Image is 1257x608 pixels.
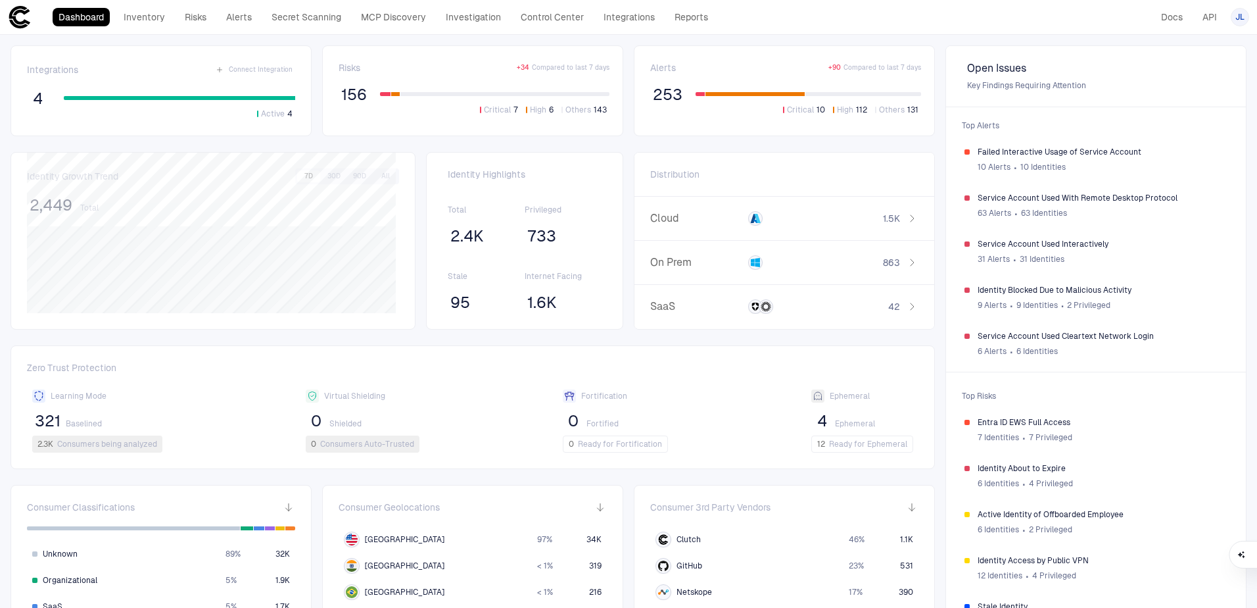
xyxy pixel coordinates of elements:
span: 63 Identities [1021,208,1067,218]
span: Critical [484,105,511,115]
span: 863 [883,257,900,268]
span: 10 [817,105,825,115]
span: Service Account Used With Remote Desktop Protocol [978,193,1227,203]
span: Total [80,203,99,213]
span: Fortified [586,418,619,429]
button: 733 [525,226,559,247]
button: 156 [339,84,369,105]
a: Dashboard [53,8,110,26]
a: Secret Scanning [266,8,347,26]
span: ∙ [1009,295,1014,315]
span: ∙ [1022,520,1026,540]
span: 6 Identities [978,478,1019,489]
span: 6 [549,105,554,115]
a: Investigation [440,8,507,26]
button: High6 [523,104,556,116]
span: SaaS [650,300,739,313]
span: Fortification [581,391,627,401]
img: BR [346,586,358,598]
span: Failed Interactive Usage of Service Account [978,147,1227,157]
span: Distribution [650,168,700,180]
span: 319 [589,561,602,571]
button: High112 [830,104,870,116]
button: 1.6K [525,292,559,313]
span: 216 [589,587,602,597]
span: 89 % [225,549,241,559]
span: 4 [287,109,293,119]
span: 4 Privileged [1032,570,1076,581]
span: 4 [33,89,43,109]
img: US [346,534,358,545]
button: 4 [811,411,832,432]
button: 2,449 [27,195,75,216]
span: Consumer Geolocations [339,501,440,513]
a: Alerts [220,8,258,26]
span: Identity Access by Public VPN [978,555,1227,566]
span: Internet Facing [525,271,602,282]
span: 12 Identities [978,570,1022,581]
button: 90D [348,170,371,182]
span: Learning Mode [51,391,107,401]
a: Docs [1155,8,1189,26]
span: ∙ [1009,342,1014,361]
span: JL [1235,12,1245,22]
span: 6 Identities [978,524,1019,535]
span: ∙ [1012,249,1017,269]
span: Compared to last 7 days [532,63,609,72]
span: 46 % [849,534,865,545]
span: 0 [568,411,579,431]
span: 7 Privileged [1029,432,1072,443]
span: 531 [900,561,913,571]
span: 42 [888,301,900,313]
span: 7 [513,105,518,115]
span: 9 Identities [1016,300,1058,311]
span: 1.5K [883,213,900,224]
span: 97 % [537,534,552,545]
span: Ready for Fortification [578,439,662,449]
span: High [837,105,853,115]
span: Active Identity of Offboarded Employee [978,509,1227,520]
span: Baselined [66,418,102,429]
span: 2,449 [30,195,72,215]
button: JL [1231,8,1249,26]
span: Stale [448,271,525,282]
span: Identity Growth Trend [27,170,118,182]
a: Integrations [598,8,661,26]
button: 4 [27,88,48,109]
span: 321 [35,411,60,431]
span: 32K [275,549,290,559]
span: Service Account Used Interactively [978,239,1227,249]
button: 0Ready for Fortification [563,436,668,453]
span: 0 [569,439,574,449]
span: Key Findings Requiring Attention [967,80,1225,91]
button: Critical10 [780,104,828,116]
span: 10 Alerts [978,162,1010,172]
span: 1.6K [527,293,557,313]
a: MCP Discovery [355,8,432,26]
button: Critical7 [477,104,521,116]
button: 321 [32,411,63,432]
span: Virtual Shielding [324,391,385,401]
span: Critical [787,105,814,115]
button: Connect Integration [213,62,295,78]
span: ∙ [1060,295,1065,315]
span: Clutch [676,534,701,545]
span: 9 Alerts [978,300,1007,311]
span: 253 [653,85,682,105]
span: 390 [899,587,913,597]
span: Active [261,109,285,119]
span: Risks [339,62,360,74]
span: 2 Privileged [1067,300,1110,311]
span: + 90 [828,63,841,72]
button: All [373,170,397,182]
button: 0 [563,411,584,432]
span: Organizational [43,575,97,586]
span: 63 Alerts [978,208,1011,218]
span: 7 Identities [978,432,1019,443]
span: Entra ID EWS Full Access [978,417,1227,428]
div: GitHub [658,561,669,571]
span: 12 [817,439,825,449]
button: Active4 [254,108,295,120]
span: 31 Alerts [978,254,1010,265]
span: 156 [341,85,367,105]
